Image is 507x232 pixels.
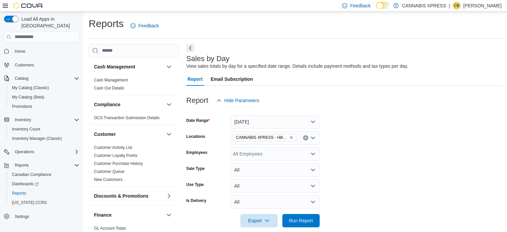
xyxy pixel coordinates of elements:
[94,177,122,182] a: New Customers
[211,72,253,86] span: Email Subscription
[310,151,316,157] button: Open list of options
[1,161,82,170] button: Reports
[94,63,135,70] h3: Cash Management
[9,125,43,133] a: Inventory Count
[9,135,79,143] span: Inventory Manager (Classic)
[94,169,124,174] a: Customer Queue
[1,74,82,83] button: Catalog
[186,134,205,139] label: Locations
[289,136,293,140] button: Remove CANNABIS XPRESS - Hillsdale (Penetanguishene Road) from selection in this group
[12,172,51,177] span: Canadian Compliance
[230,115,320,129] button: [DATE]
[9,189,29,197] a: Reports
[12,148,79,156] span: Operations
[12,213,32,221] a: Settings
[9,93,79,101] span: My Catalog (Beta)
[94,115,160,120] a: OCS Transaction Submission Details
[12,61,37,69] a: Customers
[1,60,82,70] button: Customers
[94,226,126,231] a: GL Account Totals
[94,212,164,218] button: Finance
[7,179,82,189] a: Dashboards
[12,61,79,69] span: Customers
[94,85,124,91] span: Cash Out Details
[165,192,173,200] button: Discounts & Promotions
[94,193,164,199] button: Discounts & Promotions
[186,55,230,63] h3: Sales by Day
[7,189,82,198] button: Reports
[230,163,320,177] button: All
[186,118,210,123] label: Date Range
[89,114,178,125] div: Compliance
[188,72,203,86] span: Report
[13,2,43,9] img: Cova
[9,171,79,179] span: Canadian Compliance
[186,96,208,104] h3: Report
[1,115,82,125] button: Inventory
[236,134,288,141] span: CANNABIS XPRESS - Hillsdale ([GEOGRAPHIC_DATA])
[15,49,25,54] span: Home
[230,195,320,209] button: All
[128,19,161,32] a: Feedback
[12,148,37,156] button: Operations
[15,149,34,155] span: Operations
[230,179,320,193] button: All
[9,199,49,207] a: [US_STATE] CCRS
[12,127,40,132] span: Inventory Count
[7,102,82,111] button: Promotions
[9,171,54,179] a: Canadian Compliance
[9,189,79,197] span: Reports
[7,198,82,207] button: [US_STATE] CCRS
[165,100,173,108] button: Compliance
[12,94,44,100] span: My Catalog (Beta)
[89,144,178,186] div: Customer
[15,214,29,219] span: Settings
[233,134,296,141] span: CANNABIS XPRESS - Hillsdale (Penetanguishene Road)
[94,101,120,108] h3: Compliance
[9,199,79,207] span: Washington CCRS
[9,102,35,110] a: Promotions
[186,150,207,155] label: Employees
[282,214,320,227] button: Run Report
[449,2,450,10] p: |
[7,170,82,179] button: Canadian Compliance
[214,94,262,107] button: Hide Parameters
[9,180,79,188] span: Dashboards
[94,161,143,166] a: Customer Purchase History
[15,62,34,68] span: Customers
[303,135,308,141] button: Clear input
[12,116,79,124] span: Inventory
[12,47,79,55] span: Home
[186,63,408,70] div: View sales totals by day for a specified date range. Details include payment methods and tax type...
[463,2,502,10] p: [PERSON_NAME]
[1,46,82,56] button: Home
[186,166,205,171] label: Sale Type
[186,198,206,203] label: Is Delivery
[165,130,173,138] button: Customer
[12,104,32,109] span: Promotions
[9,102,79,110] span: Promotions
[1,211,82,221] button: Settings
[94,212,112,218] h3: Finance
[12,74,31,82] button: Catalog
[165,63,173,71] button: Cash Management
[350,2,370,9] span: Feedback
[94,145,132,150] span: Customer Activity List
[7,134,82,143] button: Inventory Manager (Classic)
[94,77,128,83] span: Cash Management
[15,76,28,81] span: Catalog
[186,182,204,187] label: Use Type
[94,226,126,231] span: GL Account Totals
[9,125,79,133] span: Inventory Count
[94,153,137,158] a: Customer Loyalty Points
[7,125,82,134] button: Inventory Count
[9,84,52,92] a: My Catalog (Classic)
[94,63,164,70] button: Cash Management
[89,17,124,30] h1: Reports
[12,161,31,169] button: Reports
[15,163,29,168] span: Reports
